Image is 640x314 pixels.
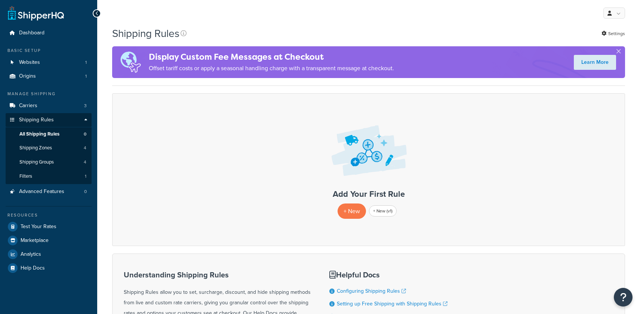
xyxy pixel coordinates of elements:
span: Origins [19,73,36,80]
a: Dashboard [6,26,92,40]
span: 0 [84,131,86,137]
a: Advanced Features 0 [6,185,92,199]
span: Help Docs [21,265,45,271]
li: Origins [6,69,92,83]
p: + New [338,203,366,219]
a: Marketplace [6,234,92,247]
span: Carriers [19,103,37,109]
a: Origins 1 [6,69,92,83]
a: Configuring Shipping Rules [337,287,406,295]
li: Carriers [6,99,92,113]
a: All Shipping Rules 0 [6,127,92,141]
li: Websites [6,56,92,69]
li: Advanced Features [6,185,92,199]
a: Help Docs [6,261,92,275]
span: 1 [85,73,87,80]
a: Carriers 3 [6,99,92,113]
a: Test Your Rates [6,220,92,233]
img: duties-banner-06bc72dcb5fe05cb3f9472aba00be2ae8eb53ab6f0d8bb03d382ba314ac3c341.png [112,46,149,78]
span: Shipping Zones [19,145,52,151]
li: Shipping Rules [6,113,92,184]
h3: Understanding Shipping Rules [124,271,311,279]
h4: Display Custom Fee Messages at Checkout [149,51,394,63]
span: All Shipping Rules [19,131,59,137]
span: 1 [85,173,86,180]
h3: Add Your First Rule [120,190,617,199]
span: 0 [84,189,87,195]
span: Test Your Rates [21,224,56,230]
span: 3 [84,103,87,109]
span: 4 [84,159,86,165]
h3: Helpful Docs [329,271,452,279]
a: Learn More [574,55,616,70]
h1: Shipping Rules [112,26,179,41]
div: Basic Setup [6,47,92,54]
a: ShipperHQ Home [8,6,64,21]
span: Filters [19,173,32,180]
a: Shipping Zones 4 [6,141,92,155]
a: Shipping Rules [6,113,92,127]
span: 4 [84,145,86,151]
span: Dashboard [19,30,44,36]
a: Setting up Free Shipping with Shipping Rules [337,300,447,308]
a: Settings [601,28,625,39]
li: Shipping Zones [6,141,92,155]
a: + New (v1) [369,205,397,217]
a: Shipping Groups 4 [6,155,92,169]
a: Websites 1 [6,56,92,69]
span: Analytics [21,251,41,258]
span: Marketplace [21,237,49,244]
a: Analytics [6,248,92,261]
div: Resources [6,212,92,218]
p: Offset tariff costs or apply a seasonal handling charge with a transparent message at checkout. [149,63,394,74]
div: Manage Shipping [6,91,92,97]
span: Advanced Features [19,189,64,195]
li: Filters [6,170,92,183]
span: Shipping Groups [19,159,54,165]
a: Filters 1 [6,170,92,183]
span: Shipping Rules [19,117,54,123]
button: Open Resource Center [614,288,633,307]
span: Websites [19,59,40,66]
li: Shipping Groups [6,155,92,169]
li: All Shipping Rules [6,127,92,141]
span: 1 [85,59,87,66]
